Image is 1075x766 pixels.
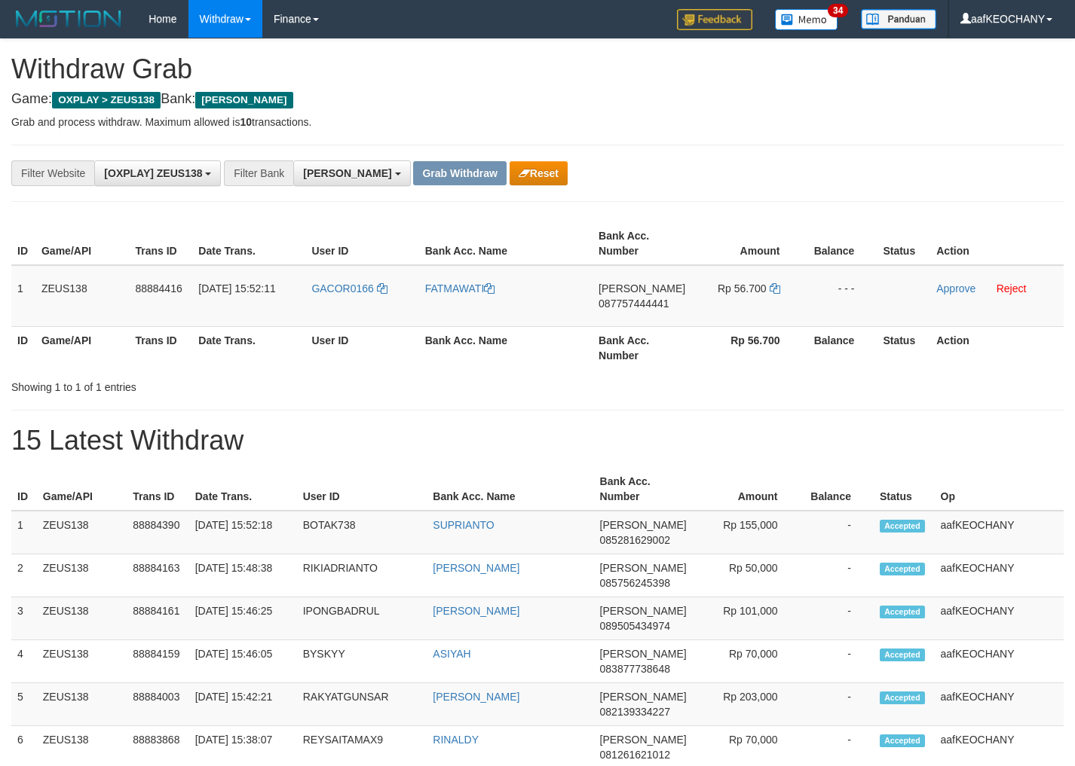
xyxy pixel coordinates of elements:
td: ZEUS138 [37,511,127,554]
span: Accepted [880,520,925,533]
td: 5 [11,683,37,726]
a: [PERSON_NAME] [433,691,519,703]
td: Rp 203,000 [693,683,801,726]
span: OXPLAY > ZEUS138 [52,92,161,108]
td: IPONGBADRUL [297,597,427,640]
td: - [801,554,874,597]
span: 34 [828,4,848,17]
button: [OXPLAY] ZEUS138 [94,160,221,186]
th: Action [930,222,1064,265]
td: 88884163 [127,554,189,597]
th: Bank Acc. Number [594,468,693,511]
th: Game/API [37,468,127,511]
h1: Withdraw Grab [11,54,1064,84]
span: [PERSON_NAME] [600,519,687,531]
a: Approve [936,282,975,294]
td: 2 [11,554,37,597]
td: - [801,640,874,683]
a: [PERSON_NAME] [433,562,519,574]
td: 3 [11,597,37,640]
th: ID [11,222,35,265]
a: Reject [997,282,1027,294]
p: Grab and process withdraw. Maximum allowed is transactions. [11,114,1064,130]
a: GACOR0166 [311,282,387,294]
h1: 15 Latest Withdraw [11,426,1064,456]
th: Op [935,468,1064,511]
h4: Game: Bank: [11,92,1064,107]
th: Date Trans. [189,468,297,511]
span: 88884416 [135,282,182,294]
th: Balance [801,468,874,511]
div: Showing 1 to 1 of 1 entries [11,374,436,395]
td: Rp 70,000 [693,640,801,683]
th: Date Trans. [192,326,305,369]
strong: 10 [240,116,252,128]
span: Copy 085281629002 to clipboard [600,534,670,546]
th: Status [877,326,930,369]
span: Accepted [880,691,925,704]
th: Rp 56.700 [691,326,802,369]
th: Trans ID [129,222,192,265]
span: Accepted [880,734,925,747]
td: 88884003 [127,683,189,726]
td: [DATE] 15:42:21 [189,683,297,726]
span: [OXPLAY] ZEUS138 [104,167,202,179]
td: [DATE] 15:52:18 [189,511,297,554]
th: User ID [297,468,427,511]
div: Filter Website [11,160,94,186]
div: Filter Bank [224,160,293,186]
td: BOTAK738 [297,511,427,554]
span: Accepted [880,563,925,575]
th: User ID [305,222,418,265]
td: ZEUS138 [37,640,127,683]
span: [PERSON_NAME] [195,92,292,108]
td: aafKEOCHANY [935,597,1064,640]
th: Bank Acc. Name [427,468,593,511]
img: Button%20Memo.svg [775,9,838,30]
th: Status [877,222,930,265]
span: Rp 56.700 [718,282,767,294]
td: 88884161 [127,597,189,640]
span: GACOR0166 [311,282,373,294]
td: aafKEOCHANY [935,640,1064,683]
th: Bank Acc. Name [419,326,593,369]
span: [PERSON_NAME] [303,167,391,179]
td: Rp 155,000 [693,511,801,554]
th: Game/API [35,326,129,369]
td: aafKEOCHANY [935,511,1064,554]
td: - - - [803,265,877,327]
img: Feedback.jpg [677,9,752,30]
td: Rp 50,000 [693,554,801,597]
span: Copy 081261621012 to clipboard [600,749,670,761]
span: [PERSON_NAME] [600,648,687,660]
td: - [801,683,874,726]
span: Copy 083877738648 to clipboard [600,663,670,675]
td: [DATE] 15:46:25 [189,597,297,640]
td: ZEUS138 [37,554,127,597]
button: Grab Withdraw [413,161,506,185]
th: Balance [803,326,877,369]
a: SUPRIANTO [433,519,494,531]
th: Action [930,326,1064,369]
img: panduan.png [861,9,936,29]
td: - [801,511,874,554]
th: Date Trans. [192,222,305,265]
td: ZEUS138 [35,265,129,327]
td: 4 [11,640,37,683]
th: User ID [305,326,418,369]
th: Game/API [35,222,129,265]
th: Bank Acc. Number [593,222,691,265]
th: ID [11,468,37,511]
th: Status [874,468,935,511]
span: Accepted [880,606,925,618]
td: BYSKYY [297,640,427,683]
button: Reset [510,161,568,185]
a: Copy 56700 to clipboard [770,282,780,294]
td: Rp 101,000 [693,597,801,640]
td: 1 [11,265,35,327]
span: [PERSON_NAME] [599,282,685,294]
span: [PERSON_NAME] [600,691,687,703]
span: [PERSON_NAME] [600,562,687,574]
td: aafKEOCHANY [935,683,1064,726]
span: Copy 082139334227 to clipboard [600,706,670,718]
